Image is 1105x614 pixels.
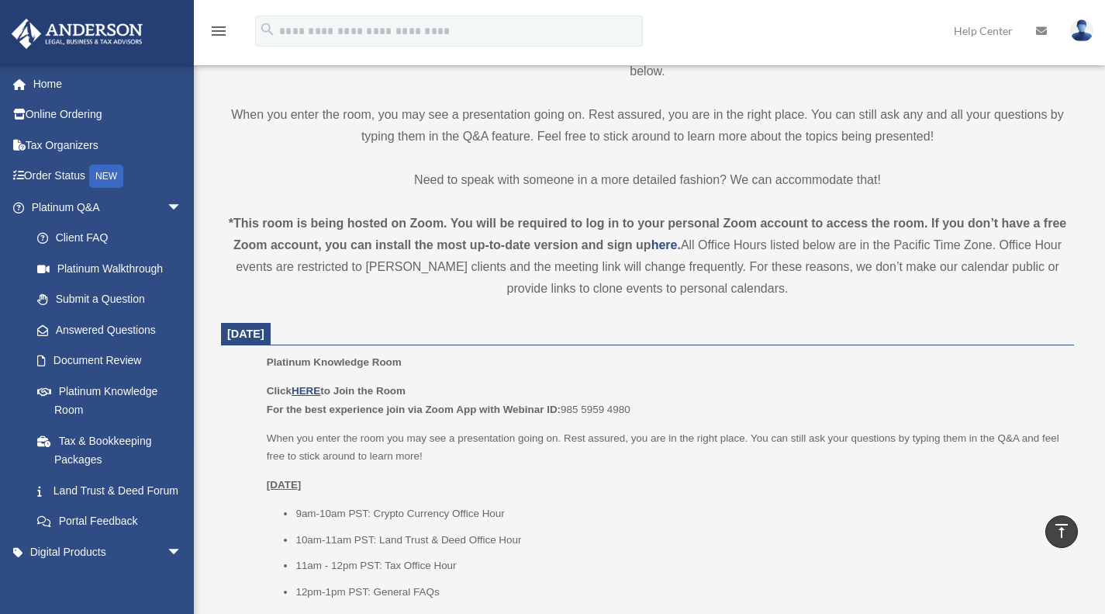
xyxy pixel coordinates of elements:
[227,328,264,340] span: [DATE]
[267,382,1063,418] p: 985 5959 4980
[229,217,1066,251] strong: *This room is being hosted on Zoom. You will be required to log in to your personal Zoom account ...
[22,223,205,254] a: Client FAQ
[22,475,205,506] a: Land Trust & Deed Forum
[221,104,1074,147] p: When you enter the room, you may see a presentation going on. Rest assured, you are in the right ...
[22,506,205,537] a: Portal Feedback
[295,583,1063,602] li: 12pm-1pm PST: General FAQs
[267,356,402,368] span: Platinum Knowledge Room
[209,22,228,40] i: menu
[7,19,147,49] img: Anderson Advisors Platinum Portal
[22,284,205,315] a: Submit a Question
[11,99,205,130] a: Online Ordering
[11,130,205,161] a: Tax Organizers
[292,385,320,397] a: HERE
[167,536,198,568] span: arrow_drop_down
[11,192,205,223] a: Platinum Q&Aarrow_drop_down
[259,21,276,38] i: search
[89,165,123,188] div: NEW
[1052,522,1071,540] i: vertical_align_top
[651,238,678,251] a: here
[267,404,561,415] b: For the best experience join via Zoom App with Webinar ID:
[11,536,205,567] a: Digital Productsarrow_drop_down
[22,253,205,284] a: Platinum Walkthrough
[167,192,198,224] span: arrow_drop_down
[295,557,1063,575] li: 11am - 12pm PST: Tax Office Hour
[22,376,198,425] a: Platinum Knowledge Room
[22,314,205,345] a: Answered Questions
[267,385,406,397] b: Click to Join the Room
[1045,515,1078,548] a: vertical_align_top
[11,68,205,99] a: Home
[1070,19,1093,42] img: User Pic
[209,27,228,40] a: menu
[295,505,1063,523] li: 9am-10am PST: Crypto Currency Office Hour
[11,161,205,193] a: Order StatusNEW
[221,213,1074,300] div: All Office Hours listed below are in the Pacific Time Zone. Office Hour events are restricted to ...
[267,479,302,491] u: [DATE]
[677,238,680,251] strong: .
[295,531,1063,550] li: 10am-11am PST: Land Trust & Deed Office Hour
[221,169,1074,191] p: Need to speak with someone in a more detailed fashion? We can accommodate that!
[267,429,1063,466] p: When you enter the room you may see a presentation going on. Rest assured, you are in the right p...
[22,345,205,376] a: Document Review
[22,425,205,475] a: Tax & Bookkeeping Packages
